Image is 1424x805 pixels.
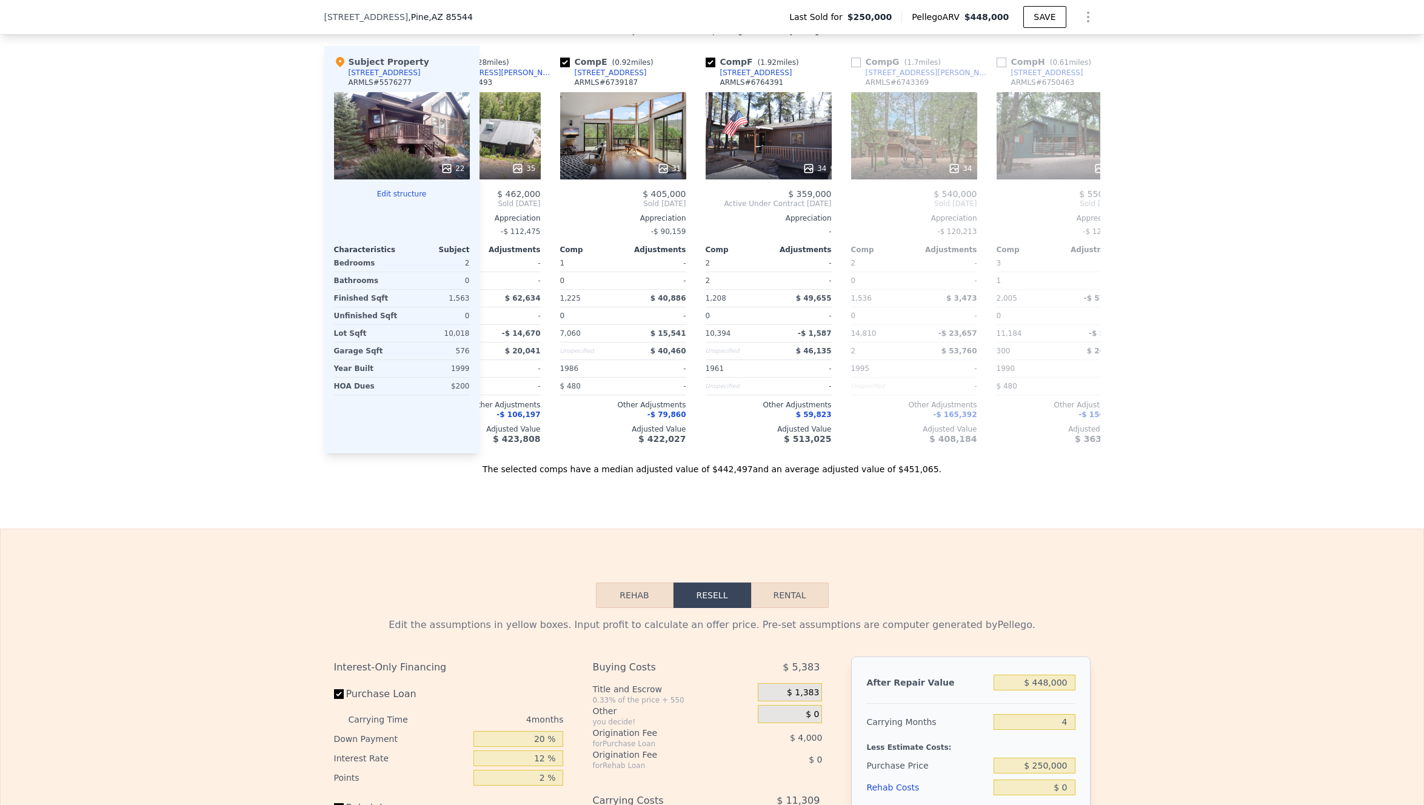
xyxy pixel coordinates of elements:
[575,68,647,78] div: [STREET_ADDRESS]
[560,312,565,320] span: 0
[415,68,555,78] a: [STREET_ADDRESS][PERSON_NAME]
[502,329,541,338] span: -$ 14,670
[1075,434,1122,444] span: $ 363,172
[706,378,766,395] div: Unspecified
[650,347,686,355] span: $ 40,460
[753,58,804,67] span: ( miles)
[334,656,564,678] div: Interest-Only Financing
[900,58,946,67] span: ( miles)
[560,294,581,302] span: 1,225
[650,329,686,338] span: $ 15,541
[997,272,1057,289] div: 1
[706,272,766,289] div: 2
[851,329,877,338] span: 14,810
[784,434,831,444] span: $ 513,025
[1062,307,1123,324] div: -
[706,199,832,209] span: Active Under Contract [DATE]
[997,213,1123,223] div: Appreciation
[560,259,565,267] span: 1
[706,294,726,302] span: 1,208
[560,272,621,289] div: 0
[997,245,1060,255] div: Comp
[706,259,710,267] span: 2
[501,227,540,236] span: -$ 112,475
[560,329,581,338] span: 7,060
[751,583,829,608] button: Rental
[917,272,977,289] div: -
[334,245,402,255] div: Characteristics
[643,189,686,199] span: $ 405,000
[706,360,766,377] div: 1961
[771,255,832,272] div: -
[937,227,977,236] span: -$ 120,213
[480,378,541,395] div: -
[334,255,399,272] div: Bedrooms
[592,739,727,749] div: for Purchase Loan
[651,227,686,236] span: -$ 90,159
[1087,347,1123,355] span: $ 26,385
[787,687,819,698] span: $ 1,383
[866,777,989,798] div: Rehab Costs
[596,583,674,608] button: Rehab
[560,360,621,377] div: 1986
[1045,58,1096,67] span: ( miles)
[1079,189,1122,199] span: $ 550,000
[866,755,989,777] div: Purchase Price
[626,272,686,289] div: -
[592,761,727,770] div: for Rehab Loan
[402,245,470,255] div: Subject
[560,424,686,434] div: Adjusted Value
[706,223,832,240] div: -
[790,733,822,743] span: $ 4,000
[334,56,429,68] div: Subject Property
[933,410,977,419] span: -$ 165,392
[324,11,409,23] span: [STREET_ADDRESS]
[512,162,535,175] div: 35
[480,307,541,324] div: -
[1011,68,1083,78] div: [STREET_ADDRESS]
[592,683,753,695] div: Title and Escrow
[851,400,977,410] div: Other Adjustments
[626,307,686,324] div: -
[851,68,992,78] a: [STREET_ADDRESS][PERSON_NAME]
[866,733,1075,755] div: Less Estimate Costs:
[404,290,470,307] div: 1,563
[480,255,541,272] div: -
[334,768,469,787] div: Points
[560,245,623,255] div: Comp
[334,325,399,342] div: Lot Sqft
[798,329,831,338] span: -$ 1,587
[997,259,1001,267] span: 3
[851,272,912,289] div: 0
[706,68,792,78] a: [STREET_ADDRESS]
[851,312,856,320] span: 0
[997,329,1022,338] span: 11,184
[783,656,820,678] span: $ 5,383
[324,453,1100,475] div: The selected comps have a median adjusted value of $442,497 and an average adjusted value of $451...
[592,695,753,705] div: 0.33% of the price + 550
[592,727,727,739] div: Origination Fee
[917,378,977,395] div: -
[560,199,686,209] span: Sold [DATE]
[771,360,832,377] div: -
[771,272,832,289] div: -
[560,382,581,390] span: $ 480
[334,189,470,199] button: Edit structure
[706,245,769,255] div: Comp
[1062,272,1123,289] div: -
[349,710,427,729] div: Carrying Time
[720,68,792,78] div: [STREET_ADDRESS]
[1052,58,1069,67] span: 0.61
[650,294,686,302] span: $ 40,886
[592,749,727,761] div: Origination Fee
[917,307,977,324] div: -
[851,245,914,255] div: Comp
[470,58,487,67] span: 2.28
[706,213,832,223] div: Appreciation
[1078,410,1122,419] span: -$ 150,308
[334,360,399,377] div: Year Built
[626,378,686,395] div: -
[997,382,1017,390] span: $ 480
[706,400,832,410] div: Other Adjustments
[769,245,832,255] div: Adjustments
